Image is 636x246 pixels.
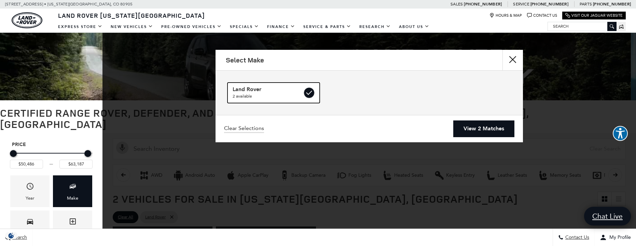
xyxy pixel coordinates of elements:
[5,2,133,6] a: [STREET_ADDRESS] • [US_STATE][GEOGRAPHIC_DATA], CO 80905
[564,235,589,241] span: Contact Us
[12,12,42,28] img: Land Rover
[226,21,263,33] a: Specials
[513,2,529,6] span: Service
[355,21,395,33] a: Research
[613,126,628,141] button: Explore your accessibility options
[26,194,34,202] div: Year
[67,194,78,202] div: Make
[69,180,77,194] span: Make
[595,229,636,246] button: Open user profile menu
[10,150,17,157] div: Minimum Price
[565,13,623,18] a: Visit Our Jaguar Website
[10,175,50,207] div: YearYear
[53,211,92,242] div: TrimTrim
[263,21,299,33] a: Finance
[580,2,592,6] span: Parts
[395,21,433,33] a: About Us
[451,2,463,6] span: Sales
[12,142,91,148] h5: Price
[84,150,91,157] div: Maximum Price
[10,211,50,242] div: ModelModel
[233,93,302,100] span: 2 available
[54,21,433,33] nav: Main Navigation
[489,13,522,18] a: Hours & Map
[464,1,502,7] a: [PHONE_NUMBER]
[589,212,626,221] span: Chat Live
[607,235,631,241] span: My Profile
[224,125,264,133] a: Clear Selections
[233,86,302,93] span: Land Rover
[26,216,34,230] span: Model
[530,1,568,7] a: [PHONE_NUMBER]
[3,232,19,239] img: Opt-Out Icon
[593,1,631,7] a: [PHONE_NUMBER]
[58,11,205,19] span: Land Rover [US_STATE][GEOGRAPHIC_DATA]
[157,21,226,33] a: Pre-Owned Vehicles
[453,120,514,137] a: View 2 Matches
[584,207,631,226] a: Chat Live
[527,13,557,18] a: Contact Us
[3,232,19,239] section: Click to Open Cookie Consent Modal
[54,11,209,19] a: Land Rover [US_STATE][GEOGRAPHIC_DATA]
[10,148,93,169] div: Price
[12,12,42,28] a: land-rover
[227,83,320,103] a: Land Rover2 available
[226,56,264,64] h2: Select Make
[613,126,628,142] aside: Accessibility Help Desk
[107,21,157,33] a: New Vehicles
[69,216,77,230] span: Trim
[26,180,34,194] span: Year
[59,160,93,169] input: Maximum
[548,22,616,30] input: Search
[53,175,92,207] div: MakeMake
[299,21,355,33] a: Service & Parts
[54,21,107,33] a: EXPRESS STORE
[502,50,523,70] button: Close
[10,160,43,169] input: Minimum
